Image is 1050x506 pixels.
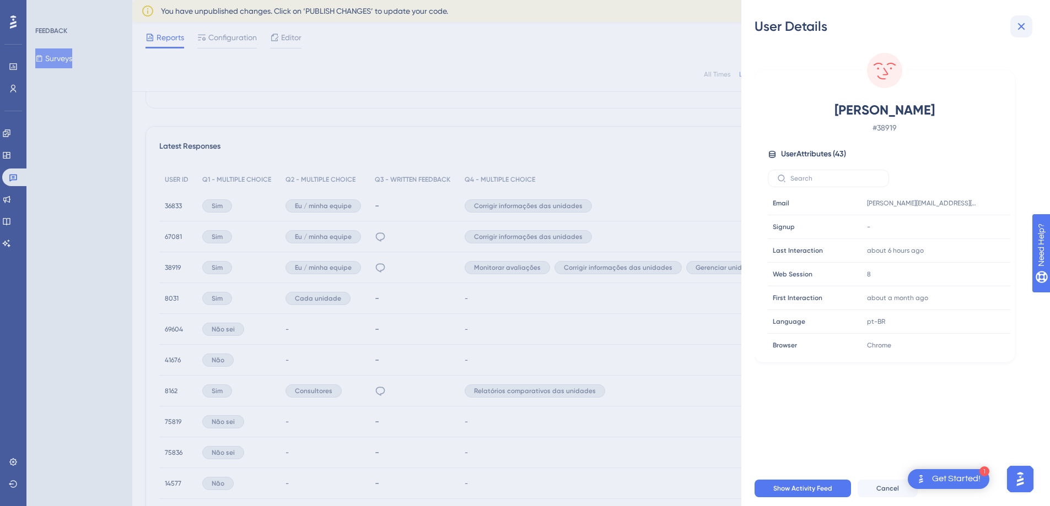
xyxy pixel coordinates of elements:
img: launcher-image-alternative-text [914,472,928,486]
div: Get Started! [932,473,981,485]
span: pt-BR [867,317,885,326]
div: Open Get Started! checklist, remaining modules: 1 [908,469,989,489]
span: [PERSON_NAME][EMAIL_ADDRESS][DOMAIN_NAME] [867,199,977,208]
div: User Details [755,18,1037,35]
span: Language [773,317,805,326]
span: Signup [773,222,795,231]
span: Show Activity Feed [773,484,832,493]
span: Chrome [867,341,891,350]
span: Cancel [876,484,899,493]
span: [PERSON_NAME] [788,101,982,119]
button: Show Activity Feed [755,480,851,497]
span: Last Interaction [773,246,823,255]
span: First Interaction [773,293,822,302]
iframe: UserGuiding AI Assistant Launcher [1004,463,1037,496]
time: about 6 hours ago [867,247,924,254]
span: User Attributes ( 43 ) [781,148,846,161]
span: Email [773,199,789,208]
span: Need Help? [26,3,69,16]
span: # 38919 [788,121,982,134]
span: Web Session [773,270,812,279]
input: Search [790,175,880,182]
button: Cancel [858,480,918,497]
span: 8 [867,270,871,279]
div: 1 [979,466,989,476]
span: Browser [773,341,797,350]
time: about a month ago [867,294,928,302]
span: - [867,222,870,231]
